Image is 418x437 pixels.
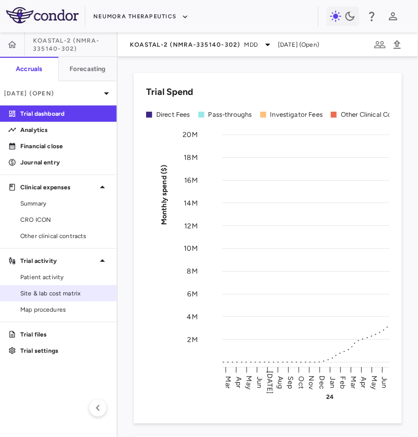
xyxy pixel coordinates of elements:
[20,199,109,208] span: Summary
[6,7,79,23] img: logo-full-SnFGN8VE.png
[185,221,198,230] tspan: 12M
[187,313,198,321] tspan: 4M
[266,371,274,394] text: [DATE]
[234,377,243,388] text: Apr
[208,110,252,119] div: Pass-throughs
[349,376,358,388] text: Mar
[360,377,368,388] text: Apr
[255,377,264,388] text: Jun
[33,37,117,53] span: KOASTAL-2 (NMRA-335140-302)
[20,330,109,339] p: Trial files
[326,393,334,400] text: 24
[307,376,316,389] text: Nov
[185,176,198,185] tspan: 16M
[156,110,190,119] div: Direct Fees
[93,9,189,25] button: Neumora Therapeutics
[4,89,100,98] p: [DATE] (Open)
[187,267,198,276] tspan: 8M
[328,377,337,388] text: Jan
[20,109,109,118] p: Trial dashboard
[188,290,198,298] tspan: 6M
[270,110,323,119] div: Investigator Fees
[287,376,295,389] text: Sep
[16,64,42,74] h6: Accruals
[278,40,319,49] span: [DATE] (Open)
[370,376,378,389] text: May
[69,64,106,74] h6: Forecasting
[380,377,389,388] text: Jun
[318,376,326,389] text: Dec
[245,376,253,389] text: May
[184,199,198,208] tspan: 14M
[20,256,96,265] p: Trial activity
[184,153,198,162] tspan: 18M
[184,244,198,253] tspan: 10M
[183,130,198,139] tspan: 20M
[20,142,109,151] p: Financial close
[20,231,109,241] span: Other clinical contracts
[20,125,109,135] p: Analytics
[160,164,168,225] tspan: Monthly spend ($)
[224,376,232,388] text: Mar
[297,376,305,388] text: Oct
[339,376,347,388] text: Feb
[20,215,109,224] span: CRO ICON
[341,110,413,119] div: Other Clinical Contracts
[146,85,193,99] h6: Trial Spend
[20,346,109,355] p: Trial settings
[188,335,198,344] tspan: 2M
[20,183,96,192] p: Clinical expenses
[245,40,258,49] span: MDD
[276,376,285,389] text: Aug
[20,305,109,314] span: Map procedures
[130,41,240,49] span: KOASTAL-2 (NMRA-335140-302)
[20,158,109,167] p: Journal entry
[20,289,109,298] span: Site & lab cost matrix
[20,273,109,282] span: Patient activity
